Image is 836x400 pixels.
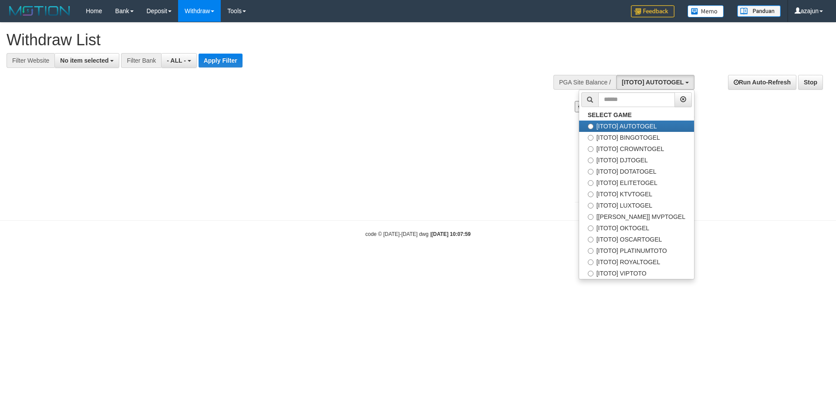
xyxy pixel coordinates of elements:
[579,211,694,222] label: [[PERSON_NAME]] MVPTOGEL
[579,109,694,121] a: SELECT GAME
[161,53,196,68] button: - ALL -
[588,237,593,242] input: [ITOTO] OSCARTOGEL
[7,31,549,49] h1: Withdraw List
[588,111,632,118] b: SELECT GAME
[798,75,823,90] a: Stop
[588,214,593,220] input: [[PERSON_NAME]] MVPTOGEL
[167,57,186,64] span: - ALL -
[579,132,694,143] label: [ITOTO] BINGOTOGEL
[588,169,593,175] input: [ITOTO] DOTATOGEL
[588,192,593,197] input: [ITOTO] KTVTOGEL
[579,177,694,188] label: [ITOTO] ELITETOGEL
[631,5,674,17] img: Feedback.jpg
[7,4,73,17] img: MOTION_logo.png
[60,57,108,64] span: No item selected
[588,135,593,141] input: [ITOTO] BINGOTOGEL
[588,180,593,186] input: [ITOTO] ELITETOGEL
[588,259,593,265] input: [ITOTO] ROYALTOGEL
[588,225,593,231] input: [ITOTO] OKTOGEL
[579,155,694,166] label: [ITOTO] DJTOGEL
[579,256,694,268] label: [ITOTO] ROYALTOGEL
[616,75,694,90] button: [ITOTO] AUTOTOGEL
[588,124,593,129] input: [ITOTO] AUTOTOGEL
[579,200,694,211] label: [ITOTO] LUXTOGEL
[579,268,694,279] label: [ITOTO] VIPTOTO
[199,54,243,67] button: Apply Filter
[728,75,796,90] a: Run Auto-Refresh
[588,248,593,254] input: [ITOTO] PLATINUMTOTO
[121,53,161,68] div: Filter Bank
[7,53,54,68] div: Filter Website
[54,53,119,68] button: No item selected
[579,166,694,177] label: [ITOTO] DOTATOGEL
[579,143,694,155] label: [ITOTO] CROWNTOGEL
[588,203,593,208] input: [ITOTO] LUXTOGEL
[365,231,471,237] small: code © [DATE]-[DATE] dwg |
[588,271,593,276] input: [ITOTO] VIPTOTO
[688,5,724,17] img: Button%20Memo.svg
[622,79,684,86] span: [ITOTO] AUTOTOGEL
[588,146,593,152] input: [ITOTO] CROWNTOGEL
[588,158,593,163] input: [ITOTO] DJTOGEL
[579,121,694,132] label: [ITOTO] AUTOTOGEL
[579,234,694,245] label: [ITOTO] OSCARTOGEL
[553,75,616,90] div: PGA Site Balance /
[737,5,781,17] img: panduan.png
[579,188,694,200] label: [ITOTO] KTVTOGEL
[579,245,694,256] label: [ITOTO] PLATINUMTOTO
[579,222,694,234] label: [ITOTO] OKTOGEL
[431,231,471,237] strong: [DATE] 10:07:59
